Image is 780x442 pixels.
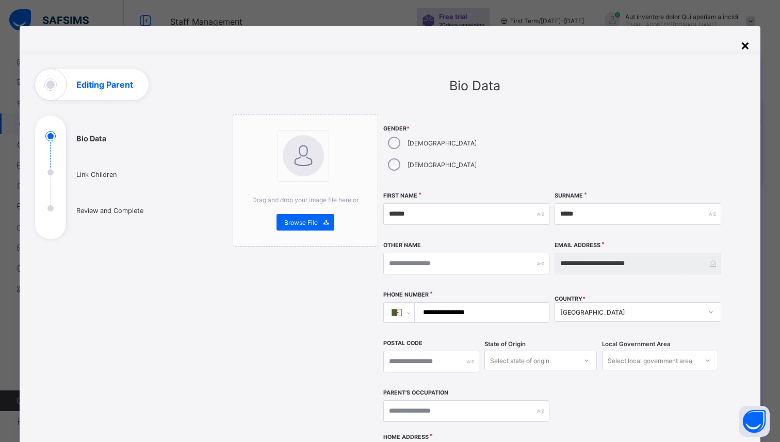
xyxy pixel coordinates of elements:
img: bannerImage [283,135,324,176]
div: [GEOGRAPHIC_DATA] [560,308,702,316]
span: Bio Data [449,78,500,93]
label: Email Address [555,242,600,249]
span: Local Government Area [602,340,671,348]
span: State of Origin [484,340,526,348]
label: Other Name [383,242,421,249]
label: First Name [383,192,417,199]
button: Open asap [739,406,770,437]
div: Select local government area [608,351,692,370]
div: × [740,36,750,54]
span: Browse File [284,219,318,226]
label: Postal Code [383,340,423,347]
div: bannerImageDrag and drop your image file here orBrowse File [233,114,378,247]
span: Gender [383,125,549,132]
label: [DEMOGRAPHIC_DATA] [408,161,477,169]
label: Surname [555,192,583,199]
div: Select state of origin [490,351,549,370]
label: [DEMOGRAPHIC_DATA] [408,139,477,147]
h1: Editing Parent [76,80,133,89]
label: Phone Number [383,291,429,298]
span: Drag and drop your image file here or [252,196,359,204]
label: Home Address [383,434,429,440]
span: COUNTRY [555,296,586,302]
label: Parent's Occupation [383,389,448,396]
